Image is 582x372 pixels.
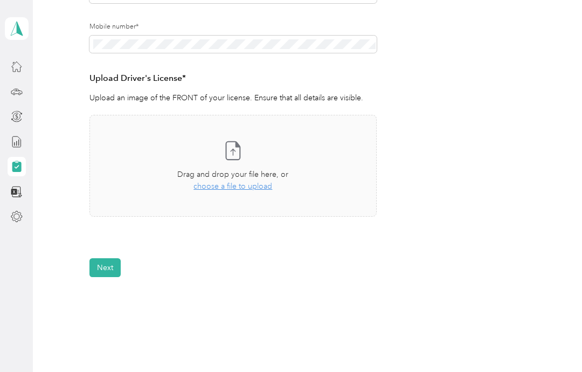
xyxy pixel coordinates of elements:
[90,115,376,216] span: Drag and drop your file here, orchoose a file to upload
[89,258,121,277] button: Next
[522,312,582,372] iframe: Everlance-gr Chat Button Frame
[89,92,377,104] p: Upload an image of the FRONT of your license. Ensure that all details are visible.
[177,170,288,179] span: Drag and drop your file here, or
[193,182,272,191] span: choose a file to upload
[89,72,377,85] h3: Upload Driver's License*
[89,22,377,32] label: Mobile number*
